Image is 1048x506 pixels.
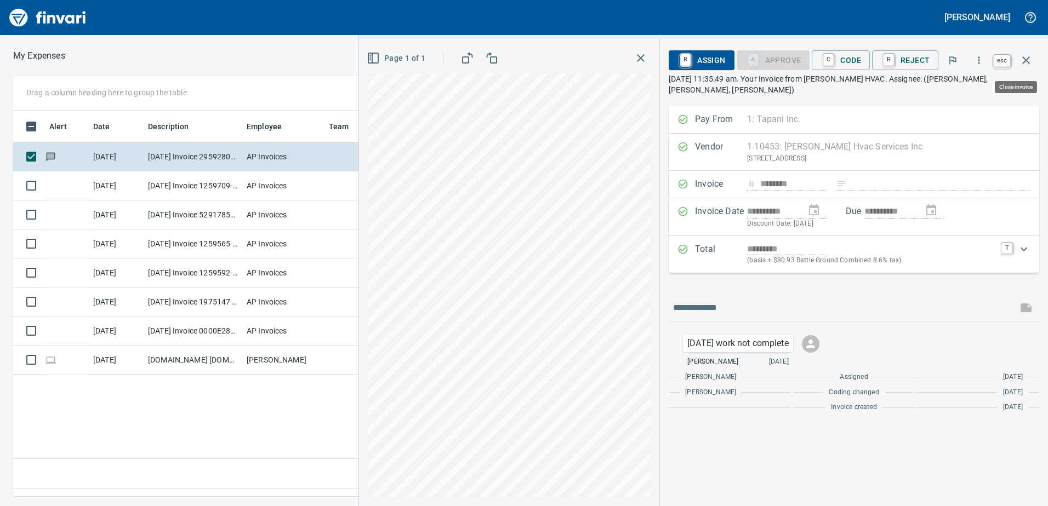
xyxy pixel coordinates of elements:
td: [DATE] Invoice 1259565-0 from OPNW - Office Products Nationwide (1-29901) [144,229,242,258]
td: AP Invoices [242,258,324,287]
a: T [1001,243,1012,254]
p: [DATE] 11:35:49 am. Your Invoice from [PERSON_NAME] HVAC. Assignee: ([PERSON_NAME], [PERSON_NAME]... [669,73,1039,95]
td: AP Invoices [242,171,324,200]
td: [DATE] Invoice 1975147 from [PERSON_NAME] Co (1-23227) [144,287,242,317]
td: AP Invoices [242,287,324,317]
span: Description [148,120,189,133]
span: Team [329,120,349,133]
span: Assign [677,51,725,70]
span: This records your message into the invoice and notifies anyone mentioned [1013,295,1039,321]
td: [DATE] [89,171,144,200]
a: C [823,54,834,66]
span: Employee [247,120,282,133]
a: R [680,54,691,66]
span: Code [821,51,861,70]
span: Reject [881,51,930,70]
td: [DATE] [89,229,144,258]
td: [DATE] Invoice 1259592-0 from OPNW - Office Products Nationwide (1-29901) [144,258,242,287]
span: [DATE] [769,357,789,367]
td: AP Invoices [242,142,324,171]
td: AP Invoices [242,317,324,346]
div: Expand [669,236,1039,273]
span: [PERSON_NAME] [685,387,736,398]
span: [PERSON_NAME] [687,357,738,367]
p: Drag a column heading here to group the table [26,87,187,98]
span: Invoice created [831,402,877,413]
td: [DATE] [89,317,144,346]
td: [DATE] Invoice 29592802 from [PERSON_NAME] Hvac Services Inc (1-10453) [144,142,242,171]
td: AP Invoices [242,200,324,229]
span: Team [329,120,363,133]
span: Date [93,120,110,133]
span: Description [148,120,203,133]
button: RReject [872,50,938,70]
p: (basis + $80.93 Battle Ground Combined 8.6% tax) [747,255,995,266]
td: [DATE] [89,200,144,229]
span: Alert [49,120,81,133]
p: [DATE] work not complete [687,337,789,350]
span: Coding changed [829,387,879,398]
span: [DATE] [1003,372,1023,383]
span: [DATE] [1003,402,1023,413]
h5: [PERSON_NAME] [944,12,1010,23]
span: Has messages [45,153,56,160]
td: [DATE] Invoice 0000E28842415 from UPS (1-30551) [144,317,242,346]
span: Date [93,120,124,133]
a: R [884,54,894,66]
button: [PERSON_NAME] [942,9,1013,26]
button: Page 1 of 1 [364,48,430,68]
button: CCode [812,50,870,70]
td: AP Invoices [242,229,324,258]
span: Page 1 of 1 [369,51,425,65]
button: RAssign [669,50,734,70]
div: Coding Required [737,55,810,64]
td: [DATE] Invoice 1259709-0 from OPNW - Office Products Nationwide (1-29901) [144,171,242,200]
a: esc [994,55,1010,67]
span: Online transaction [45,356,56,363]
span: Alert [49,120,67,133]
p: Total [695,243,747,266]
td: [DATE] [89,287,144,317]
span: Employee [247,120,296,133]
td: [DATE] [89,258,144,287]
td: [DATE] [89,346,144,375]
span: Assigned [840,372,868,383]
img: Finvari [7,4,89,31]
td: [DATE] [89,142,144,171]
td: [DOMAIN_NAME] [DOMAIN_NAME][URL] WA [144,346,242,375]
td: [DATE] Invoice 5291785509 from Vestis (1-10070) [144,200,242,229]
span: [DATE] [1003,387,1023,398]
nav: breadcrumb [13,49,65,62]
div: Click for options [683,335,793,352]
td: [PERSON_NAME] [242,346,324,375]
span: [PERSON_NAME] [685,372,736,383]
p: My Expenses [13,49,65,62]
